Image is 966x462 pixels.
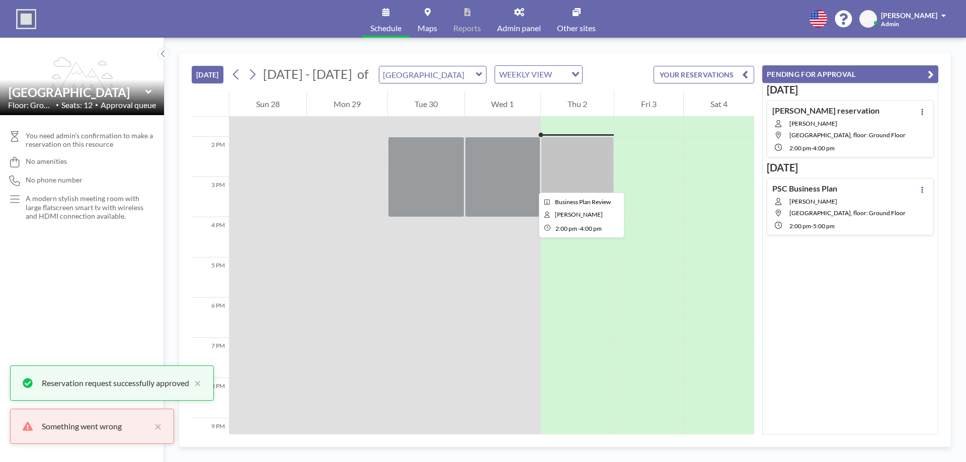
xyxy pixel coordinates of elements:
[772,106,879,116] h4: [PERSON_NAME] reservation
[789,209,906,217] span: Vista Meeting Room, floor: Ground Floor
[101,100,156,110] span: Approval queue
[762,65,938,83] button: PENDING FOR APPROVAL
[263,66,352,81] span: [DATE] - [DATE]
[192,298,229,338] div: 6 PM
[813,144,835,152] span: 4:00 PM
[555,68,566,81] input: Search for option
[767,161,934,174] h3: [DATE]
[497,24,541,32] span: Admin panel
[497,68,554,81] span: WEEKLY VIEW
[42,377,189,389] div: Reservation request successfully approved
[9,85,145,100] input: Vista Meeting Room
[192,177,229,217] div: 3 PM
[767,83,934,96] h3: [DATE]
[465,91,541,117] div: Wed 1
[772,183,837,194] h4: PSC Business Plan
[614,91,683,117] div: Fri 3
[192,257,229,298] div: 5 PM
[192,97,229,137] div: 1 PM
[26,194,144,221] p: A modern stylish meeting room with large flatscreen smart tv with wireless and HDMI connection av...
[192,418,229,458] div: 9 PM
[654,66,754,83] button: YOUR RESERVATIONS
[56,102,59,108] span: •
[149,420,162,432] button: close
[189,377,201,389] button: close
[453,24,481,32] span: Reports
[26,175,83,184] span: No phone number
[26,131,156,149] span: You need admin's confirmation to make a reservation on this resource
[541,91,614,117] div: Thu 2
[192,338,229,378] div: 7 PM
[61,100,93,110] span: Seats: 12
[555,198,611,206] span: Business Plan Review
[8,100,53,110] span: Floor: Ground Fl...
[229,91,306,117] div: Sun 28
[307,91,387,117] div: Mon 29
[192,66,223,83] button: [DATE]
[42,420,149,432] div: Something went wrong
[555,211,603,218] span: Dylan Harrop
[789,144,811,152] span: 2:00 PM
[379,66,476,83] input: Vista Meeting Room
[580,225,602,232] span: 4:00 PM
[881,20,899,28] span: Admin
[555,225,577,232] span: 2:00 PM
[192,137,229,177] div: 2 PM
[95,102,98,108] span: •
[26,157,67,166] span: No amenities
[495,66,582,83] div: Search for option
[789,131,906,139] span: Vista Meeting Room, floor: Ground Floor
[789,198,906,205] span: [PERSON_NAME]
[789,222,811,230] span: 2:00 PM
[357,66,368,82] span: of
[813,222,835,230] span: 5:00 PM
[881,11,937,20] span: [PERSON_NAME]
[811,144,813,152] span: -
[418,24,437,32] span: Maps
[862,15,874,24] span: GW
[557,24,596,32] span: Other sites
[388,91,464,117] div: Tue 30
[811,222,813,230] span: -
[684,91,754,117] div: Sat 4
[370,24,401,32] span: Schedule
[16,9,36,29] img: organization-logo
[192,217,229,257] div: 4 PM
[578,225,580,232] span: -
[789,120,906,127] span: [PERSON_NAME]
